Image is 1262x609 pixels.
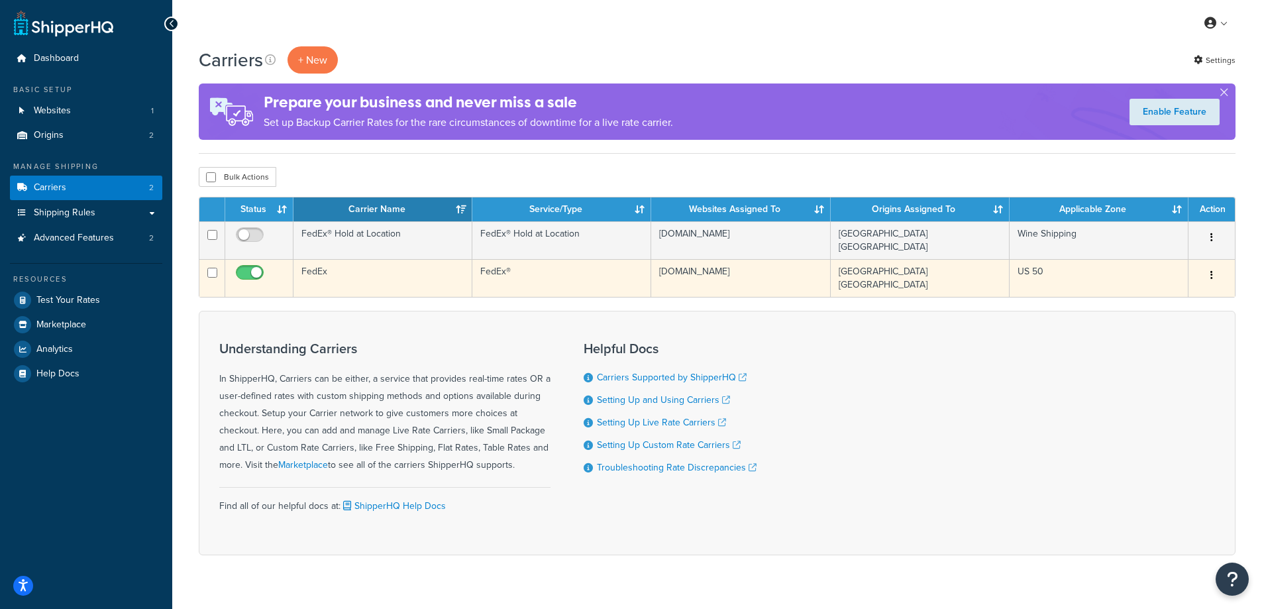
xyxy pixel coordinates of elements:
[219,487,551,515] div: Find all of our helpful docs at:
[1216,563,1249,596] button: Open Resource Center
[10,84,162,95] div: Basic Setup
[10,46,162,71] a: Dashboard
[151,105,154,117] span: 1
[225,197,293,221] th: Status: activate to sort column ascending
[10,274,162,285] div: Resources
[293,221,472,259] td: FedEx® Hold at Location
[651,221,830,259] td: [DOMAIN_NAME]
[10,337,162,361] a: Analytics
[149,130,154,141] span: 2
[10,161,162,172] div: Manage Shipping
[34,207,95,219] span: Shipping Rules
[10,362,162,386] a: Help Docs
[264,113,673,132] p: Set up Backup Carrier Rates for the rare circumstances of downtime for a live rate carrier.
[10,226,162,250] a: Advanced Features 2
[34,130,64,141] span: Origins
[1010,197,1188,221] th: Applicable Zone: activate to sort column ascending
[1130,99,1220,125] a: Enable Feature
[10,99,162,123] a: Websites 1
[597,393,730,407] a: Setting Up and Using Carriers
[341,499,446,513] a: ShipperHQ Help Docs
[36,319,86,331] span: Marketplace
[34,53,79,64] span: Dashboard
[288,46,338,74] button: + New
[831,197,1010,221] th: Origins Assigned To: activate to sort column ascending
[472,259,651,297] td: FedEx®
[199,47,263,73] h1: Carriers
[34,105,71,117] span: Websites
[597,370,747,384] a: Carriers Supported by ShipperHQ
[472,197,651,221] th: Service/Type: activate to sort column ascending
[219,341,551,356] h3: Understanding Carriers
[597,438,741,452] a: Setting Up Custom Rate Carriers
[10,176,162,200] a: Carriers 2
[199,83,264,140] img: ad-rules-rateshop-fe6ec290ccb7230408bd80ed9643f0289d75e0ffd9eb532fc0e269fcd187b520.png
[10,123,162,148] a: Origins 2
[36,344,73,355] span: Analytics
[34,182,66,194] span: Carriers
[34,233,114,244] span: Advanced Features
[199,167,276,187] button: Bulk Actions
[1194,51,1236,70] a: Settings
[10,201,162,225] a: Shipping Rules
[651,259,830,297] td: [DOMAIN_NAME]
[10,288,162,312] a: Test Your Rates
[10,176,162,200] li: Carriers
[651,197,830,221] th: Websites Assigned To: activate to sort column ascending
[10,313,162,337] a: Marketplace
[1188,197,1235,221] th: Action
[472,221,651,259] td: FedEx® Hold at Location
[584,341,757,356] h3: Helpful Docs
[149,233,154,244] span: 2
[36,295,100,306] span: Test Your Rates
[10,99,162,123] li: Websites
[14,10,113,36] a: ShipperHQ Home
[1010,259,1188,297] td: US 50
[264,91,673,113] h4: Prepare your business and never miss a sale
[36,368,79,380] span: Help Docs
[278,458,328,472] a: Marketplace
[10,123,162,148] li: Origins
[831,259,1010,297] td: [GEOGRAPHIC_DATA] [GEOGRAPHIC_DATA]
[10,226,162,250] li: Advanced Features
[831,221,1010,259] td: [GEOGRAPHIC_DATA] [GEOGRAPHIC_DATA]
[1010,221,1188,259] td: Wine Shipping
[149,182,154,194] span: 2
[293,197,472,221] th: Carrier Name: activate to sort column ascending
[293,259,472,297] td: FedEx
[597,461,757,474] a: Troubleshooting Rate Discrepancies
[219,341,551,474] div: In ShipperHQ, Carriers can be either, a service that provides real-time rates OR a user-defined r...
[597,415,726,429] a: Setting Up Live Rate Carriers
